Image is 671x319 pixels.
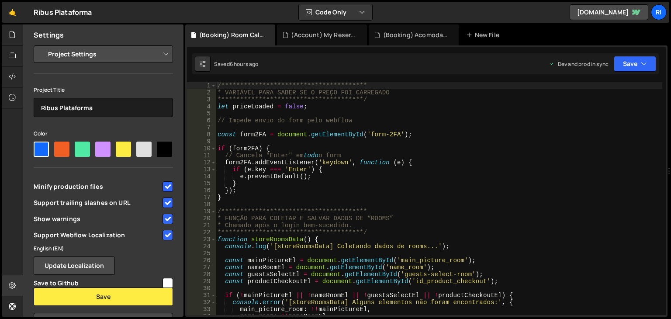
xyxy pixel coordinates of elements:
[570,4,648,20] a: [DOMAIN_NAME]
[187,194,216,201] div: 17
[187,82,216,89] div: 1
[187,103,216,110] div: 4
[187,306,216,313] div: 33
[187,131,216,138] div: 8
[34,30,64,40] h2: Settings
[34,288,173,306] button: Save
[187,292,216,299] div: 31
[187,187,216,194] div: 16
[187,124,216,131] div: 7
[187,152,216,159] div: 11
[214,60,259,68] div: Saved
[187,89,216,96] div: 2
[34,129,48,138] label: Color
[187,173,216,180] div: 14
[549,60,609,68] div: Dev and prod in sync
[614,56,656,72] button: Save
[187,250,216,257] div: 25
[466,31,503,39] div: New File
[34,98,173,117] input: Project name
[187,208,216,215] div: 19
[187,166,216,173] div: 13
[187,236,216,243] div: 23
[230,60,259,68] div: 6 hours ago
[2,2,23,23] a: 🤙
[187,201,216,208] div: 18
[187,180,216,187] div: 15
[34,231,161,239] span: Support Webflow Localization
[187,285,216,292] div: 30
[199,31,265,39] div: (Booking) Room Calendar.js
[34,279,161,288] span: Save to Github
[34,198,161,207] span: Support trailing slashes on URL
[34,244,64,253] label: English (EN)
[187,138,216,145] div: 9
[187,215,216,222] div: 20
[34,86,65,94] label: Project Title
[187,159,216,166] div: 12
[187,257,216,264] div: 26
[187,229,216,236] div: 22
[34,7,92,17] div: Ribus Plataforma
[299,4,372,20] button: Code Only
[651,4,667,20] a: Ri
[187,117,216,124] div: 6
[187,271,216,278] div: 28
[187,299,216,306] div: 32
[187,110,216,117] div: 5
[34,182,161,191] span: Minify production files
[291,31,356,39] div: (Account) My Reservations.js
[34,257,115,275] button: Update Localization
[187,145,216,152] div: 10
[34,215,161,223] span: Show warnings
[187,264,216,271] div: 27
[187,222,216,229] div: 21
[187,243,216,250] div: 24
[383,31,449,39] div: (Booking) Acomodations.js
[187,96,216,103] div: 3
[187,278,216,285] div: 29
